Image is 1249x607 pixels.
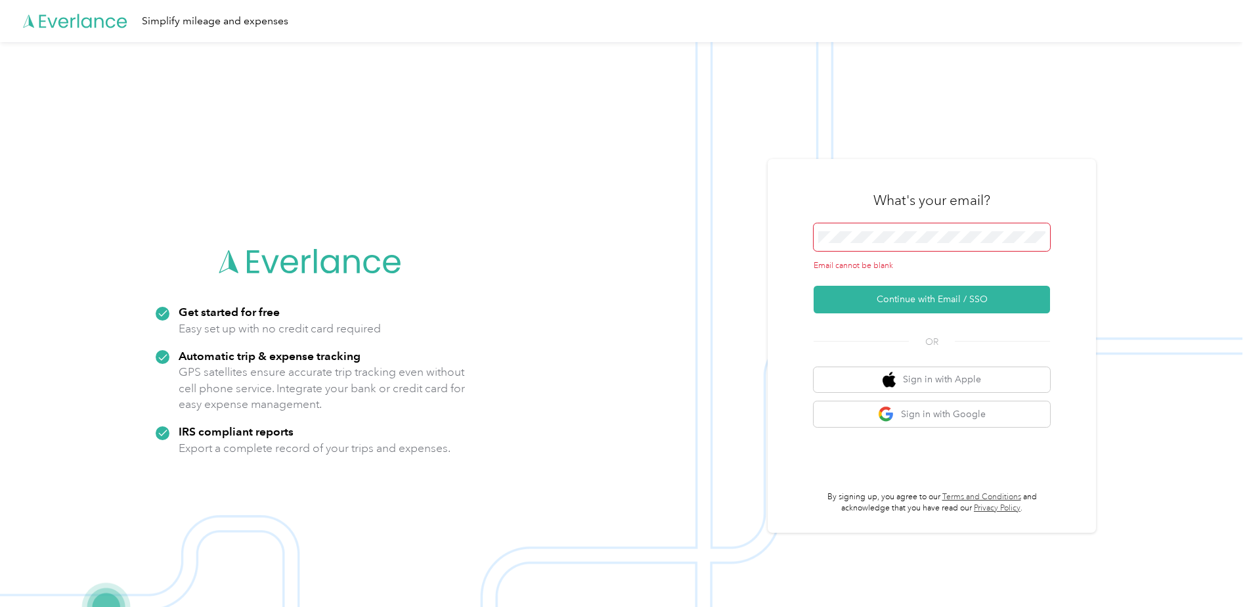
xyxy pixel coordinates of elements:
[814,491,1050,514] p: By signing up, you agree to our and acknowledge that you have read our .
[814,260,1050,272] div: Email cannot be blank
[942,492,1021,502] a: Terms and Conditions
[179,364,466,413] p: GPS satellites ensure accurate trip tracking even without cell phone service. Integrate your bank...
[909,335,955,349] span: OR
[974,503,1020,513] a: Privacy Policy
[179,321,381,337] p: Easy set up with no credit card required
[878,406,894,422] img: google logo
[179,424,294,438] strong: IRS compliant reports
[814,367,1050,393] button: apple logoSign in with Apple
[814,286,1050,313] button: Continue with Email / SSO
[179,305,280,319] strong: Get started for free
[179,440,450,457] p: Export a complete record of your trips and expenses.
[179,349,361,363] strong: Automatic trip & expense tracking
[883,372,896,388] img: apple logo
[873,191,990,210] h3: What's your email?
[814,401,1050,427] button: google logoSign in with Google
[142,13,288,30] div: Simplify mileage and expenses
